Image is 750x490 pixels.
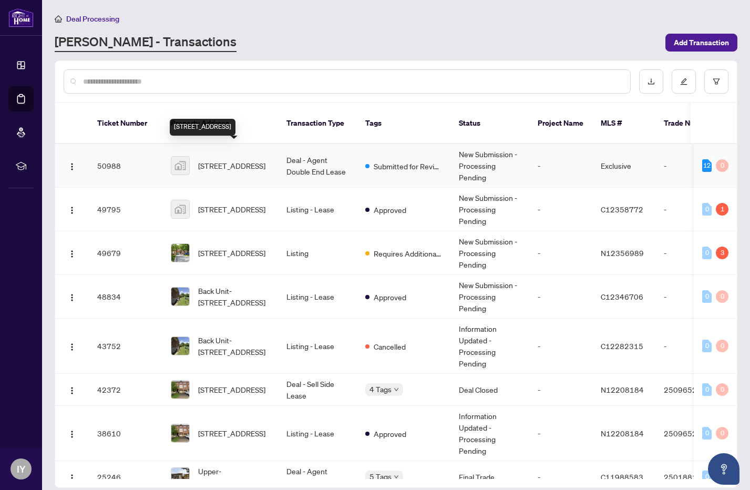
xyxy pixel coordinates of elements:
[374,248,442,259] span: Requires Additional Docs
[716,290,728,303] div: 0
[89,103,162,144] th: Ticket Number
[702,471,712,483] div: 0
[655,188,729,231] td: -
[278,231,357,275] td: Listing
[716,427,728,440] div: 0
[198,334,270,358] span: Back Unit-[STREET_ADDRESS]
[64,338,80,354] button: Logo
[529,406,592,461] td: -
[171,244,189,262] img: thumbnail-img
[655,374,729,406] td: 2509652
[64,425,80,442] button: Logo
[278,188,357,231] td: Listing - Lease
[64,244,80,261] button: Logo
[648,78,655,85] span: download
[278,374,357,406] td: Deal - Sell Side Lease
[704,69,728,94] button: filter
[529,374,592,406] td: -
[655,319,729,374] td: -
[529,144,592,188] td: -
[278,406,357,461] td: Listing - Lease
[655,144,729,188] td: -
[198,384,265,395] span: [STREET_ADDRESS]
[198,427,265,439] span: [STREET_ADDRESS]
[716,159,728,172] div: 0
[171,200,189,218] img: thumbnail-img
[68,474,76,482] img: Logo
[529,275,592,319] td: -
[357,103,450,144] th: Tags
[655,406,729,461] td: 2509652
[68,343,76,351] img: Logo
[278,103,357,144] th: Transaction Type
[450,103,529,144] th: Status
[374,341,406,352] span: Cancelled
[89,231,162,275] td: 49679
[68,206,76,215] img: Logo
[171,468,189,486] img: thumbnail-img
[374,160,442,172] span: Submitted for Review
[672,69,696,94] button: edit
[702,247,712,259] div: 0
[64,468,80,485] button: Logo
[374,291,406,303] span: Approved
[601,205,643,214] span: C12358772
[64,157,80,174] button: Logo
[529,319,592,374] td: -
[702,427,712,440] div: 0
[198,203,265,215] span: [STREET_ADDRESS]
[8,8,34,27] img: logo
[17,462,26,476] span: IY
[450,231,529,275] td: New Submission - Processing Pending
[170,119,235,136] div: [STREET_ADDRESS]
[198,465,270,488] span: Upper-[STREET_ADDRESS]
[369,471,392,483] span: 5 Tags
[89,144,162,188] td: 50988
[55,15,62,23] span: home
[702,340,712,352] div: 0
[639,69,663,94] button: download
[394,474,399,479] span: down
[89,406,162,461] td: 38610
[601,341,643,351] span: C12282315
[89,374,162,406] td: 42372
[708,453,739,485] button: Open asap
[68,162,76,171] img: Logo
[702,290,712,303] div: 0
[68,293,76,302] img: Logo
[450,275,529,319] td: New Submission - Processing Pending
[171,337,189,355] img: thumbnail-img
[450,144,529,188] td: New Submission - Processing Pending
[702,159,712,172] div: 12
[601,292,643,301] span: C12346706
[68,430,76,438] img: Logo
[450,406,529,461] td: Information Updated - Processing Pending
[702,383,712,396] div: 0
[278,275,357,319] td: Listing - Lease
[450,374,529,406] td: Deal Closed
[592,103,655,144] th: MLS #
[450,319,529,374] td: Information Updated - Processing Pending
[655,231,729,275] td: -
[171,157,189,175] img: thumbnail-img
[529,188,592,231] td: -
[64,201,80,218] button: Logo
[674,34,729,51] span: Add Transaction
[394,387,399,392] span: down
[680,78,687,85] span: edit
[171,424,189,442] img: thumbnail-img
[89,275,162,319] td: 48834
[601,385,644,394] span: N12208184
[529,231,592,275] td: -
[716,340,728,352] div: 0
[601,428,644,438] span: N12208184
[64,288,80,305] button: Logo
[655,103,729,144] th: Trade Number
[66,14,119,24] span: Deal Processing
[713,78,720,85] span: filter
[655,275,729,319] td: -
[601,161,631,170] span: Exclusive
[68,386,76,395] img: Logo
[89,319,162,374] td: 43752
[198,285,270,308] span: Back Unit-[STREET_ADDRESS]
